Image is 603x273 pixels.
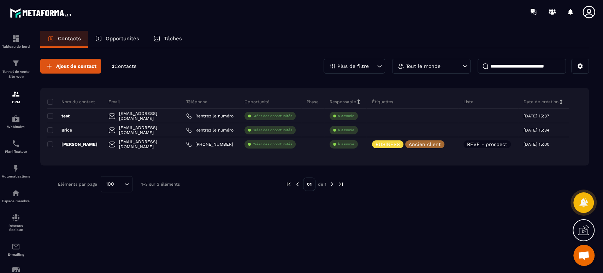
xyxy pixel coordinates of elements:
p: de 1 [318,181,326,187]
img: social-network [12,214,20,222]
a: formationformationTableau de bord [2,29,30,54]
img: logo [10,6,73,19]
input: Search for option [117,180,123,188]
img: formation [12,90,20,98]
a: formationformationCRM [2,85,30,109]
p: À associe [338,114,354,118]
p: À associe [338,142,354,147]
a: formationformationTunnel de vente Site web [2,54,30,85]
p: Tout le monde [406,64,441,69]
p: Contacts [58,35,81,42]
a: Opportunités [88,31,146,48]
p: REVE - prospect [467,142,507,147]
p: Email [108,99,120,105]
p: Automatisations [2,174,30,178]
img: next [329,181,335,187]
p: [DATE] 15:37 [524,114,549,118]
button: Ajout de contact [40,59,101,74]
a: emailemailE-mailing [2,237,30,262]
p: [PERSON_NAME] [47,141,97,147]
p: Date de création [524,99,558,105]
p: Tunnel de vente Site web [2,69,30,79]
a: Tâches [146,31,189,48]
p: Opportunité [244,99,270,105]
p: À associe [338,128,354,133]
img: email [12,242,20,251]
div: Search for option [101,176,132,192]
a: automationsautomationsWebinaire [2,109,30,134]
p: Tableau de bord [2,45,30,48]
img: scheduler [12,139,20,148]
p: Créer des opportunités [253,142,292,147]
span: Ajout de contact [56,63,96,70]
p: Liste [463,99,473,105]
a: social-networksocial-networkRéseaux Sociaux [2,208,30,237]
p: Brice [47,127,72,133]
p: CRM [2,100,30,104]
img: formation [12,59,20,68]
p: Nom du contact [47,99,95,105]
p: Créer des opportunités [253,114,292,118]
span: 100 [104,180,117,188]
p: Webinaire [2,125,30,129]
img: next [338,181,344,187]
a: automationsautomationsEspace membre [2,184,30,208]
p: Tâches [164,35,182,42]
a: Contacts [40,31,88,48]
p: Ancien client [409,142,441,147]
p: 3 [112,63,136,70]
p: Opportunités [106,35,139,42]
p: Espace membre [2,199,30,203]
p: Téléphone [186,99,207,105]
span: Contacts [114,63,136,69]
p: [DATE] 15:00 [524,142,549,147]
p: Éléments par page [58,182,97,187]
p: Créer des opportunités [253,128,292,133]
p: Responsable [330,99,356,105]
a: schedulerschedulerPlanificateur [2,134,30,159]
img: automations [12,164,20,173]
img: automations [12,189,20,197]
p: [DATE] 15:34 [524,128,549,133]
p: Réseaux Sociaux [2,224,30,232]
div: Ouvrir le chat [573,245,595,266]
img: prev [285,181,292,187]
p: Étiquettes [372,99,393,105]
img: formation [12,34,20,43]
p: Plus de filtre [337,64,369,69]
p: test [47,113,70,119]
a: automationsautomationsAutomatisations [2,159,30,184]
p: BUSINESS [376,142,400,147]
p: 1-3 sur 3 éléments [141,182,180,187]
p: E-mailing [2,252,30,256]
p: 01 [303,178,315,191]
img: automations [12,115,20,123]
img: prev [294,181,301,187]
p: Planificateur [2,150,30,153]
a: [PHONE_NUMBER] [186,141,233,147]
p: Phase [307,99,319,105]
